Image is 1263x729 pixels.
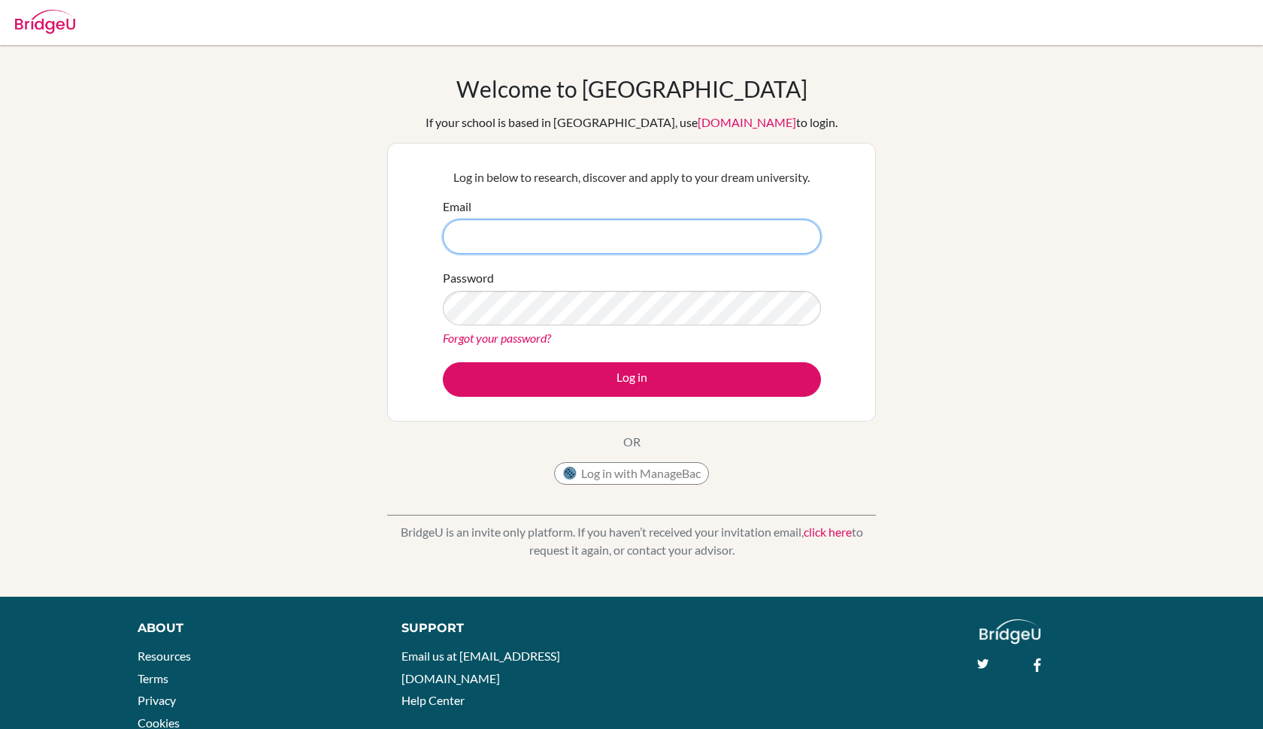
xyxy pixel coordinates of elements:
div: About [138,619,368,637]
a: Terms [138,671,168,685]
a: [DOMAIN_NAME] [698,115,796,129]
h1: Welcome to [GEOGRAPHIC_DATA] [456,75,807,102]
p: Log in below to research, discover and apply to your dream university. [443,168,821,186]
label: Password [443,269,494,287]
a: Forgot your password? [443,331,551,345]
div: If your school is based in [GEOGRAPHIC_DATA], use to login. [426,113,837,132]
a: Email us at [EMAIL_ADDRESS][DOMAIN_NAME] [401,649,560,685]
a: Resources [138,649,191,663]
p: OR [623,433,641,451]
img: Bridge-U [15,10,75,34]
button: Log in [443,362,821,397]
a: Privacy [138,693,176,707]
p: BridgeU is an invite only platform. If you haven’t received your invitation email, to request it ... [387,523,876,559]
button: Log in with ManageBac [554,462,709,485]
img: logo_white@2x-f4f0deed5e89b7ecb1c2cc34c3e3d731f90f0f143d5ea2071677605dd97b5244.png [980,619,1040,644]
a: click here [804,525,852,539]
a: Help Center [401,693,465,707]
label: Email [443,198,471,216]
div: Support [401,619,615,637]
